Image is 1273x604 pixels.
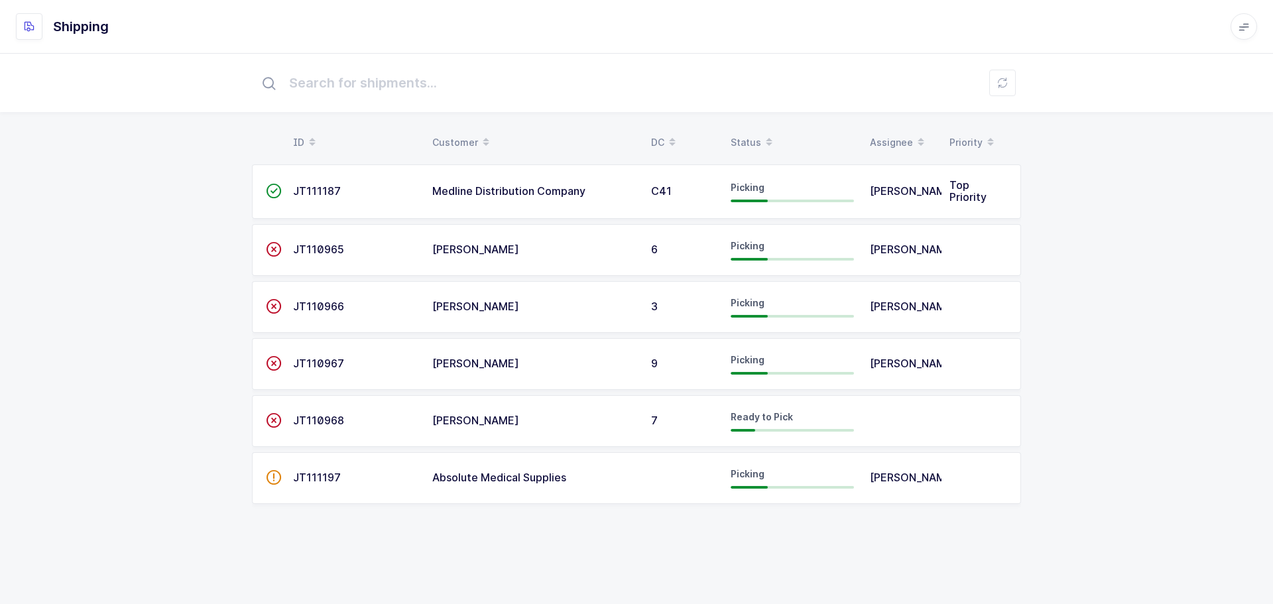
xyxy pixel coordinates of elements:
span:  [266,471,282,484]
span: [PERSON_NAME] [870,357,957,370]
span: [PERSON_NAME] [432,414,519,427]
span:  [266,300,282,313]
span: JT110968 [293,414,344,427]
span: JT111197 [293,471,341,484]
div: DC [651,131,715,154]
span: 3 [651,300,658,313]
span: Picking [731,297,764,308]
span:  [266,357,282,370]
div: Assignee [870,131,934,154]
span:  [266,184,282,198]
span: Picking [731,182,764,193]
span: Absolute Medical Supplies [432,471,566,484]
input: Search for shipments... [252,62,1021,104]
span: 6 [651,243,658,256]
div: ID [293,131,416,154]
span: [PERSON_NAME] [870,243,957,256]
span: JT110967 [293,357,344,370]
span: Top Priority [949,178,987,204]
span: Medline Distribution Company [432,184,585,198]
span: Picking [731,354,764,365]
span: [PERSON_NAME] [432,357,519,370]
span: [PERSON_NAME] [432,300,519,313]
span: Ready to Pick [731,411,793,422]
h1: Shipping [53,16,109,37]
span:  [266,243,282,256]
div: Status [731,131,854,154]
span:  [266,414,282,427]
span: [PERSON_NAME] [432,243,519,256]
span: [PERSON_NAME] [870,184,957,198]
span: Picking [731,240,764,251]
span: JT110966 [293,300,344,313]
div: Customer [432,131,635,154]
span: [PERSON_NAME] [870,471,957,484]
span: [PERSON_NAME] [870,300,957,313]
span: Picking [731,468,764,479]
div: Priority [949,131,1013,154]
span: 7 [651,414,658,427]
span: JT111187 [293,184,341,198]
span: C41 [651,184,672,198]
span: 9 [651,357,658,370]
span: JT110965 [293,243,344,256]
